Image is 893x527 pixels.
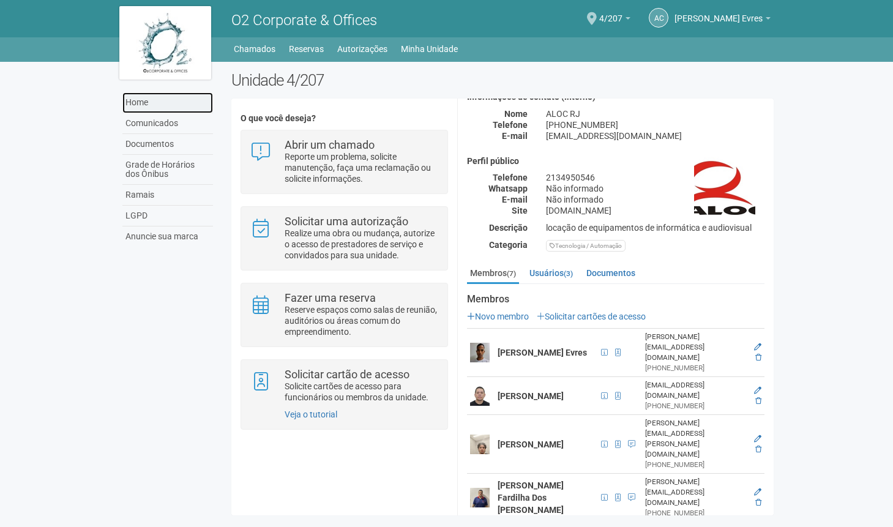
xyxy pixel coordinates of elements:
[645,332,746,363] div: [PERSON_NAME][EMAIL_ADDRESS][DOMAIN_NAME]
[470,386,490,406] img: user.png
[488,184,528,193] strong: Whatsapp
[285,138,375,151] strong: Abrir um chamado
[537,183,774,194] div: Não informado
[502,195,528,204] strong: E-mail
[754,488,761,496] a: Editar membro
[599,15,630,25] a: 4/207
[754,343,761,351] a: Editar membro
[649,8,668,28] a: AC
[645,460,746,470] div: [PHONE_NUMBER]
[754,435,761,443] a: Editar membro
[537,222,774,233] div: locação de equipamentos de informática e audiovisual
[285,291,376,304] strong: Fazer uma reserva
[674,15,771,25] a: [PERSON_NAME] Evres
[285,368,409,381] strong: Solicitar cartão de acesso
[645,508,746,518] div: [PHONE_NUMBER]
[250,369,438,403] a: Solicitar cartão de acesso Solicite cartões de acesso para funcionários ou membros da unidade.
[285,409,337,419] a: Veja o tutorial
[564,269,573,278] small: (3)
[498,391,564,401] strong: [PERSON_NAME]
[231,71,774,89] h2: Unidade 4/207
[337,40,387,58] a: Autorizações
[504,109,528,119] strong: Nome
[502,131,528,141] strong: E-mail
[285,215,408,228] strong: Solicitar uma autorização
[250,293,438,337] a: Fazer uma reserva Reserve espaços como salas de reunião, auditórios ou áreas comum do empreendime...
[467,264,519,284] a: Membros(7)
[645,401,746,411] div: [PHONE_NUMBER]
[122,92,213,113] a: Home
[467,294,764,305] strong: Membros
[285,381,438,403] p: Solicite cartões de acesso para funcionários ou membros da unidade.
[599,2,622,23] span: 4/207
[250,216,438,261] a: Solicitar uma autorização Realize uma obra ou mudança, autorize o acesso de prestadores de serviç...
[537,312,646,321] a: Solicitar cartões de acesso
[467,312,529,321] a: Novo membro
[537,130,774,141] div: [EMAIL_ADDRESS][DOMAIN_NAME]
[119,6,211,80] img: logo.jpg
[234,40,275,58] a: Chamados
[285,304,438,337] p: Reserve espaços como salas de reunião, auditórios ou áreas comum do empreendimento.
[241,114,448,123] h4: O que você deseja?
[498,348,587,357] strong: [PERSON_NAME] Evres
[122,206,213,226] a: LGPD
[537,194,774,205] div: Não informado
[470,435,490,454] img: user.png
[489,240,528,250] strong: Categoria
[537,172,774,183] div: 2134950546
[583,264,638,282] a: Documentos
[537,205,774,216] div: [DOMAIN_NAME]
[645,418,746,460] div: [PERSON_NAME][EMAIL_ADDRESS][PERSON_NAME][DOMAIN_NAME]
[537,119,774,130] div: [PHONE_NUMBER]
[755,445,761,454] a: Excluir membro
[526,264,576,282] a: Usuários(3)
[674,2,763,23] span: Armando Conceição Evres
[754,386,761,395] a: Editar membro
[512,206,528,215] strong: Site
[489,223,528,233] strong: Descrição
[755,397,761,405] a: Excluir membro
[507,269,516,278] small: (7)
[546,240,626,252] div: Tecnologia / Automação
[493,173,528,182] strong: Telefone
[645,380,746,401] div: [EMAIL_ADDRESS][DOMAIN_NAME]
[645,477,746,508] div: [PERSON_NAME][EMAIL_ADDRESS][DOMAIN_NAME]
[285,228,438,261] p: Realize uma obra ou mudança, autorize o acesso de prestadores de serviço e convidados para sua un...
[467,157,764,166] h4: Perfil público
[470,488,490,507] img: user.png
[289,40,324,58] a: Reservas
[122,155,213,185] a: Grade de Horários dos Ônibus
[231,12,377,29] span: O2 Corporate & Offices
[498,480,564,515] strong: [PERSON_NAME] Fardilha Dos [PERSON_NAME]
[645,363,746,373] div: [PHONE_NUMBER]
[755,498,761,507] a: Excluir membro
[401,40,458,58] a: Minha Unidade
[122,134,213,155] a: Documentos
[285,151,438,184] p: Reporte um problema, solicite manutenção, faça uma reclamação ou solicite informações.
[537,108,774,119] div: ALOC RJ
[122,185,213,206] a: Ramais
[250,140,438,184] a: Abrir um chamado Reporte um problema, solicite manutenção, faça uma reclamação ou solicite inform...
[493,120,528,130] strong: Telefone
[470,343,490,362] img: user.png
[122,113,213,134] a: Comunicados
[498,439,564,449] strong: [PERSON_NAME]
[122,226,213,247] a: Anuncie sua marca
[755,353,761,362] a: Excluir membro
[694,157,755,218] img: business.png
